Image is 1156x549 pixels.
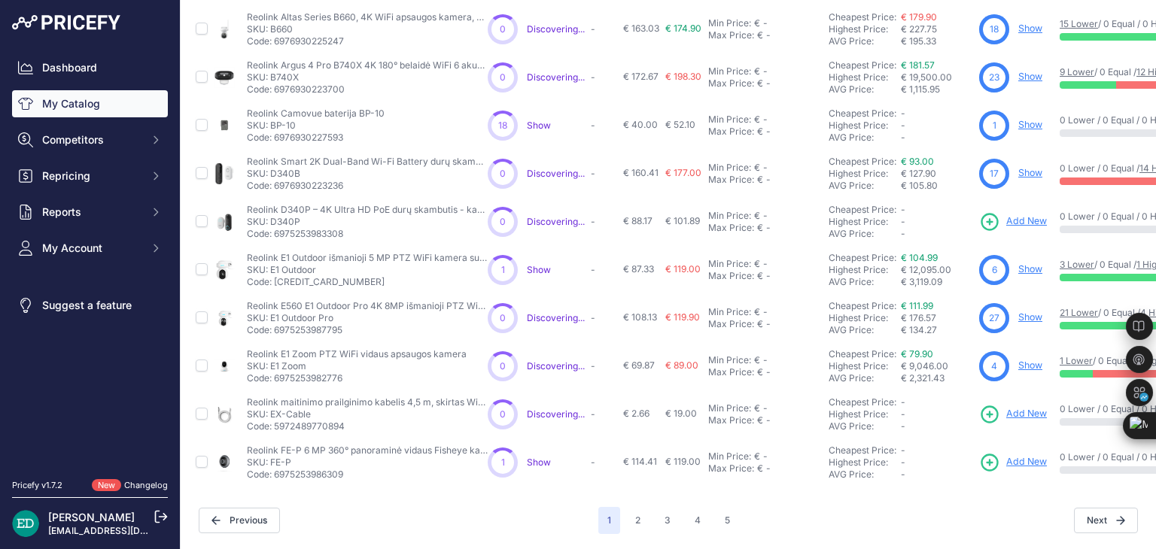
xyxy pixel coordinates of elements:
[901,360,948,372] span: € 9,046.00
[760,450,768,463] div: -
[829,252,896,263] a: Cheapest Price:
[754,306,760,318] div: €
[247,444,488,456] p: Reolink FE-P 6 MP 360° panoraminė vidaus Fisheye kamera
[665,119,695,130] span: € 52.10
[829,408,901,420] div: Highest Price:
[247,120,385,132] p: SKU: BP-10
[591,120,617,132] p: -
[993,119,996,132] span: 1
[901,216,905,227] span: -
[979,211,1047,232] a: Add New
[623,167,659,178] span: € 160.41
[527,23,585,35] span: Discovering...
[901,83,973,96] div: € 1,115.95
[760,210,768,222] div: -
[247,156,488,168] p: Reolink Smart 2K Dual-Band Wi-Fi Battery durų skambutis su 1:1 vaizdu nuo galvos iki kojų D340B
[623,71,659,82] span: € 172.67
[247,360,467,372] p: SKU: E1 Zoom
[527,360,585,372] a: Discovering...
[757,366,763,378] div: €
[829,312,901,324] div: Highest Price:
[665,456,701,467] span: € 119.00
[763,222,771,234] div: -
[591,312,617,324] p: -
[901,132,905,143] span: -
[757,318,763,330] div: €
[12,479,62,492] div: Pricefy v1.7.2
[754,17,760,29] div: €
[901,324,973,336] div: € 134.27
[591,456,617,469] p: -
[754,210,760,222] div: €
[757,222,763,234] div: €
[763,463,771,475] div: -
[665,263,701,274] span: € 119.00
[708,258,751,270] div: Min Price:
[829,372,901,384] div: AVG Price:
[1018,167,1042,178] a: Show
[498,120,507,132] span: 18
[708,29,754,41] div: Max Price:
[247,132,385,144] p: Code: 6976930227593
[623,456,657,467] span: € 114.41
[665,359,698,371] span: € 89.00
[989,71,999,84] span: 23
[665,215,700,226] span: € 101.89
[48,525,205,536] a: [EMAIL_ADDRESS][DOMAIN_NAME]
[247,372,467,384] p: Code: 6975253982776
[829,420,901,432] div: AVG Price:
[247,228,488,240] p: Code: 6975253983308
[901,372,973,384] div: € 2,321.43
[527,168,585,179] a: Discovering...
[763,77,771,89] div: -
[763,414,771,426] div: -
[1060,259,1094,270] a: 3 Lower
[1018,23,1042,34] a: Show
[901,264,951,275] span: € 12,095.00
[665,23,701,34] span: € 174.90
[901,348,933,359] a: € 79.90
[757,270,763,282] div: €
[665,408,697,419] span: € 19.00
[247,324,488,336] p: Code: 6975253987795
[247,216,488,228] p: SKU: D340P
[829,168,901,180] div: Highest Price:
[708,366,754,378] div: Max Price:
[591,71,617,83] p: -
[829,180,901,192] div: AVG Price:
[708,126,754,138] div: Max Price:
[591,264,617,276] p: -
[829,216,901,228] div: Highest Price:
[708,162,751,174] div: Min Price:
[527,71,585,83] span: Discovering...
[247,408,488,420] p: SKU: EX-Cable
[1018,71,1042,82] a: Show
[247,23,488,35] p: SKU: B660
[829,348,896,359] a: Cheapest Price:
[527,456,551,468] a: Show
[708,402,751,414] div: Min Price:
[754,258,760,270] div: €
[1060,307,1098,318] a: 21 Lower
[829,469,901,481] div: AVG Price:
[757,463,763,475] div: €
[501,456,505,469] span: 1
[1018,359,1042,371] a: Show
[760,354,768,366] div: -
[656,507,680,534] button: Go to page 3
[247,252,488,264] p: Reolink E1 Outdoor išmanioji 5 MP PTZ WiFi kamera su judesio prožektoriais
[829,35,901,47] div: AVG Price:
[829,204,896,215] a: Cheapest Price:
[247,469,488,481] p: Code: 6975253986309
[708,222,754,234] div: Max Price:
[901,120,905,131] span: -
[990,23,999,36] span: 18
[1060,66,1094,77] a: 9 Lower
[247,35,488,47] p: Code: 6976930225247
[829,276,901,288] div: AVG Price:
[829,456,901,469] div: Highest Price:
[623,311,657,323] span: € 108.13
[708,318,754,330] div: Max Price:
[247,300,488,312] p: Reolink E560 E1 Outdoor Pro 4K 8MP išmanioji PTZ Wi-Fi kamera su automatinio sekimo funkcija
[763,366,771,378] div: -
